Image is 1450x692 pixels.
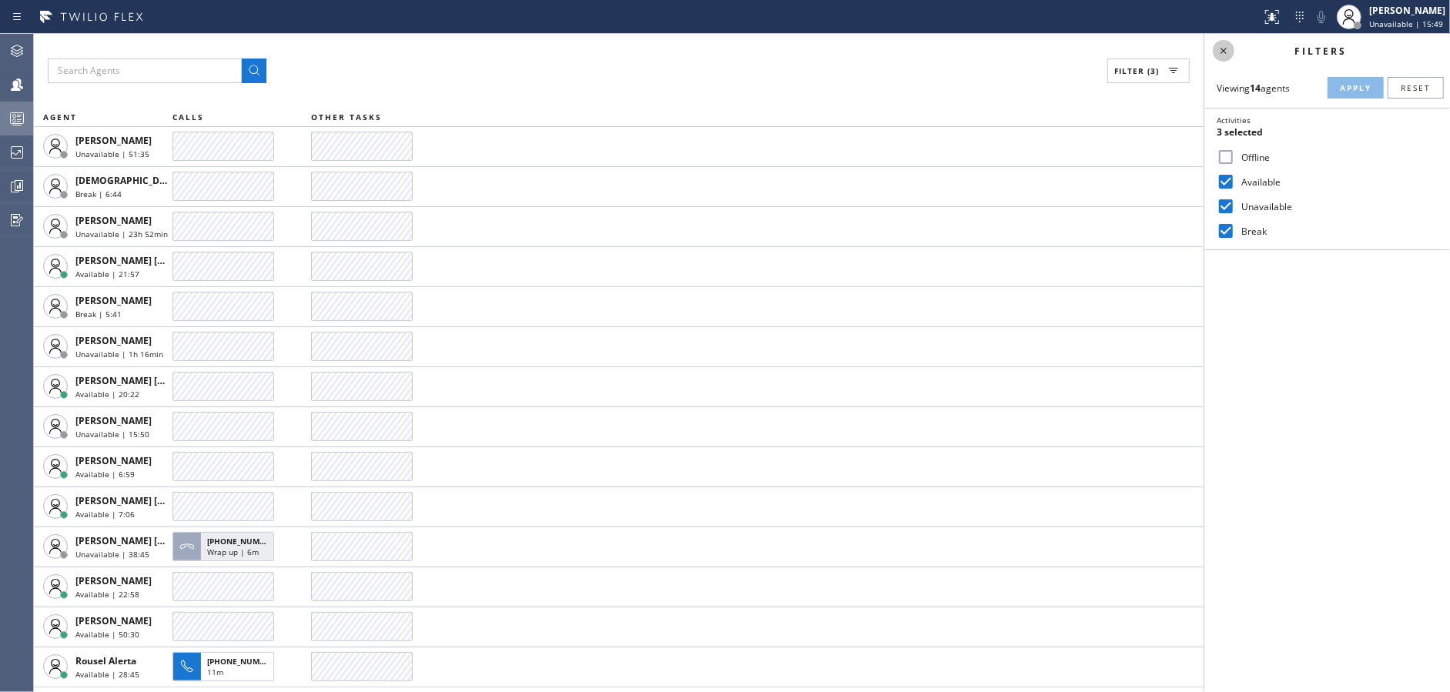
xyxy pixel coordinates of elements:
[75,374,230,387] span: [PERSON_NAME] [PERSON_NAME]
[311,112,382,122] span: OTHER TASKS
[1401,82,1431,93] span: Reset
[1114,65,1159,76] span: Filter (3)
[75,454,152,467] span: [PERSON_NAME]
[75,269,139,279] span: Available | 21:57
[1235,200,1438,213] label: Unavailable
[1217,115,1438,125] div: Activities
[1295,45,1348,58] span: Filters
[75,429,149,440] span: Unavailable | 15:50
[75,629,139,640] span: Available | 50:30
[172,647,279,686] button: [PHONE_NUMBER]11m
[1217,82,1290,95] span: Viewing agents
[1235,225,1438,238] label: Break
[1250,82,1261,95] strong: 14
[75,509,135,520] span: Available | 7:06
[75,134,152,147] span: [PERSON_NAME]
[75,574,152,587] span: [PERSON_NAME]
[1107,59,1190,83] button: Filter (3)
[75,229,168,239] span: Unavailable | 23h 52min
[75,469,135,480] span: Available | 6:59
[1235,176,1438,189] label: Available
[1328,77,1384,99] button: Apply
[75,294,152,307] span: [PERSON_NAME]
[75,309,122,319] span: Break | 5:41
[172,527,279,566] button: [PHONE_NUMBER]Wrap up | 6m
[75,189,122,199] span: Break | 6:44
[1311,6,1332,28] button: Mute
[48,59,242,83] input: Search Agents
[75,254,230,267] span: [PERSON_NAME] [PERSON_NAME]
[1217,125,1263,139] span: 3 selected
[75,349,163,359] span: Unavailable | 1h 16min
[75,494,257,507] span: [PERSON_NAME] [PERSON_NAME] Dahil
[1369,18,1443,29] span: Unavailable | 15:49
[75,654,136,667] span: Rousel Alerta
[207,667,223,677] span: 11m
[75,334,152,347] span: [PERSON_NAME]
[207,547,259,557] span: Wrap up | 6m
[75,589,139,600] span: Available | 22:58
[1340,82,1371,93] span: Apply
[1235,151,1438,164] label: Offline
[75,669,139,680] span: Available | 28:45
[75,149,149,159] span: Unavailable | 51:35
[75,214,152,227] span: [PERSON_NAME]
[75,549,149,560] span: Unavailable | 38:45
[75,389,139,399] span: Available | 20:22
[43,112,77,122] span: AGENT
[1388,77,1444,99] button: Reset
[207,536,277,547] span: [PHONE_NUMBER]
[75,614,152,627] span: [PERSON_NAME]
[75,414,152,427] span: [PERSON_NAME]
[207,656,277,667] span: [PHONE_NUMBER]
[75,174,256,187] span: [DEMOGRAPHIC_DATA][PERSON_NAME]
[75,534,230,547] span: [PERSON_NAME] [PERSON_NAME]
[172,112,204,122] span: CALLS
[1369,4,1445,17] div: [PERSON_NAME]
